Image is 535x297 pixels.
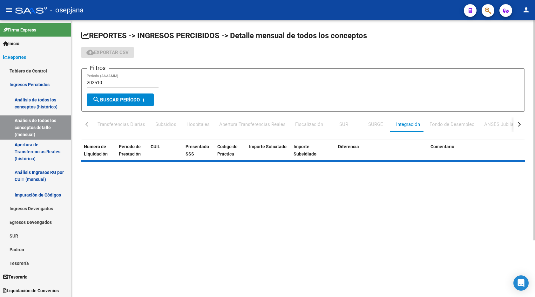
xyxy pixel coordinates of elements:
[3,54,26,61] span: Reportes
[92,97,140,103] span: Buscar Período
[247,140,291,161] datatable-header-cell: Importe Solicitado
[81,31,367,40] span: REPORTES -> INGRESOS PERCIBIDOS -> Detalle mensual de todos los conceptos
[338,144,359,149] span: Diferencia
[119,144,141,156] span: Período de Prestación
[5,6,13,14] mat-icon: menu
[295,121,323,128] div: Fiscalización
[87,64,109,73] h3: Filtros
[155,121,176,128] div: Subsidios
[3,273,28,280] span: Tesorería
[291,140,335,161] datatable-header-cell: Importe Subsidiado
[339,121,348,128] div: SUR
[335,140,428,161] datatable-header-cell: Diferencia
[87,93,154,106] button: Buscar Período
[148,140,183,161] datatable-header-cell: CUIL
[183,140,215,161] datatable-header-cell: Presentado SSS
[86,50,129,55] span: Exportar CSV
[396,121,420,128] div: Integración
[84,144,108,156] span: Número de Liquidación
[50,3,84,17] span: - osepjana
[92,96,100,103] mat-icon: search
[513,275,529,291] div: Open Intercom Messenger
[428,140,520,161] datatable-header-cell: Comentario
[430,121,475,128] div: Fondo de Desempleo
[98,121,145,128] div: Transferencias Diarias
[81,140,116,161] datatable-header-cell: Número de Liquidación
[249,144,287,149] span: Importe Solicitado
[522,6,530,14] mat-icon: person
[151,144,160,149] span: CUIL
[81,47,134,58] button: Exportar CSV
[116,140,148,161] datatable-header-cell: Período de Prestación
[3,40,19,47] span: Inicio
[86,48,94,56] mat-icon: cloud_download
[3,287,59,294] span: Liquidación de Convenios
[217,144,238,156] span: Código de Práctica
[294,144,316,156] span: Importe Subsidiado
[3,26,36,33] span: Firma Express
[368,121,383,128] div: SURGE
[186,144,209,156] span: Presentado SSS
[484,121,521,128] div: ANSES Jubilados
[430,144,454,149] span: Comentario
[186,121,210,128] div: Hospitales
[219,121,286,128] div: Apertura Transferencias Reales
[215,140,247,161] datatable-header-cell: Código de Práctica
